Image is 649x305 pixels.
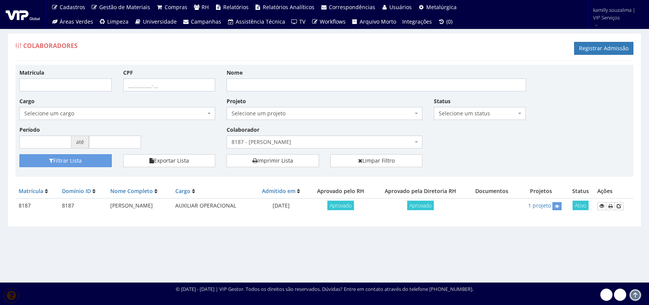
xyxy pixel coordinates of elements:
[110,187,153,195] a: Nome Completo
[227,97,246,105] label: Projeto
[399,14,435,29] a: Integrações
[407,201,434,210] span: Aprovado
[123,78,216,91] input: ___.___.___-__
[107,198,172,213] td: [PERSON_NAME]
[566,184,594,198] th: Status
[262,187,295,195] a: Admitido em
[24,110,206,117] span: Selecione um cargo
[227,107,422,120] span: Selecione um projeto
[227,136,422,149] span: 8187 - ARTHUR ANDRADE RODRIGUES DE LIRA
[516,184,566,198] th: Projetos
[329,3,375,11] span: Correspondências
[227,69,243,77] label: Nome
[349,14,400,29] a: Arquivo Morto
[299,18,305,25] span: TV
[165,3,187,11] span: Compras
[573,201,589,210] span: Ativo
[426,3,457,11] span: Metalúrgica
[308,184,373,198] th: Aprovado pelo RH
[373,184,468,198] th: Aprovado pela Diretoria RH
[16,198,59,213] td: 8187
[402,18,432,25] span: Integrações
[6,9,40,20] img: logo
[594,184,633,198] th: Ações
[99,3,150,11] span: Gestão de Materiais
[23,42,78,50] span: Colaboradores
[254,198,308,213] td: [DATE]
[19,126,40,134] label: Período
[224,14,288,29] a: Assistência Técnica
[236,18,285,25] span: Assistência Técnica
[263,3,314,11] span: Relatórios Analíticos
[19,154,112,167] button: Filtrar Lista
[19,107,215,120] span: Selecione um cargo
[227,126,259,134] label: Colaborador
[172,198,254,213] td: AUXILIAR OPERACIONAL
[176,286,473,293] div: © [DATE] - [DATE] | VIP Gestor. Todos os direitos são reservados. Dúvidas? Entre em contato atrav...
[232,138,413,146] span: 8187 - ARTHUR ANDRADE RODRIGUES DE LIRA
[143,18,177,25] span: Universidade
[288,14,309,29] a: TV
[71,136,89,149] span: até
[360,18,396,25] span: Arquivo Morto
[574,42,633,55] a: Registrar Admissão
[308,14,349,29] a: Workflows
[19,187,43,195] a: Matrícula
[232,110,413,117] span: Selecione um projeto
[19,69,44,77] label: Matrícula
[327,201,354,210] span: Aprovado
[446,18,452,25] span: (0)
[180,14,225,29] a: Campanhas
[191,18,221,25] span: Campanhas
[223,3,249,11] span: Relatórios
[435,14,455,29] a: (0)
[434,97,451,105] label: Status
[19,97,35,105] label: Cargo
[132,14,180,29] a: Universidade
[593,6,639,21] span: kamilly.souzalima | VIP Serviços
[330,154,423,167] a: Limpar Filtro
[175,187,190,195] a: Cargo
[123,154,216,167] button: Exportar Lista
[48,14,96,29] a: Áreas Verdes
[227,154,319,167] a: Imprimir Lista
[439,110,517,117] span: Selecione um status
[123,69,133,77] label: CPF
[59,198,107,213] td: 8187
[60,3,85,11] span: Cadastros
[434,107,526,120] span: Selecione um status
[320,18,346,25] span: Workflows
[96,14,132,29] a: Limpeza
[468,184,516,198] th: Documentos
[202,3,209,11] span: RH
[60,18,93,25] span: Áreas Verdes
[107,18,129,25] span: Limpeza
[389,3,412,11] span: Usuários
[528,202,551,209] a: 1 projeto
[62,187,91,195] a: Domínio ID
